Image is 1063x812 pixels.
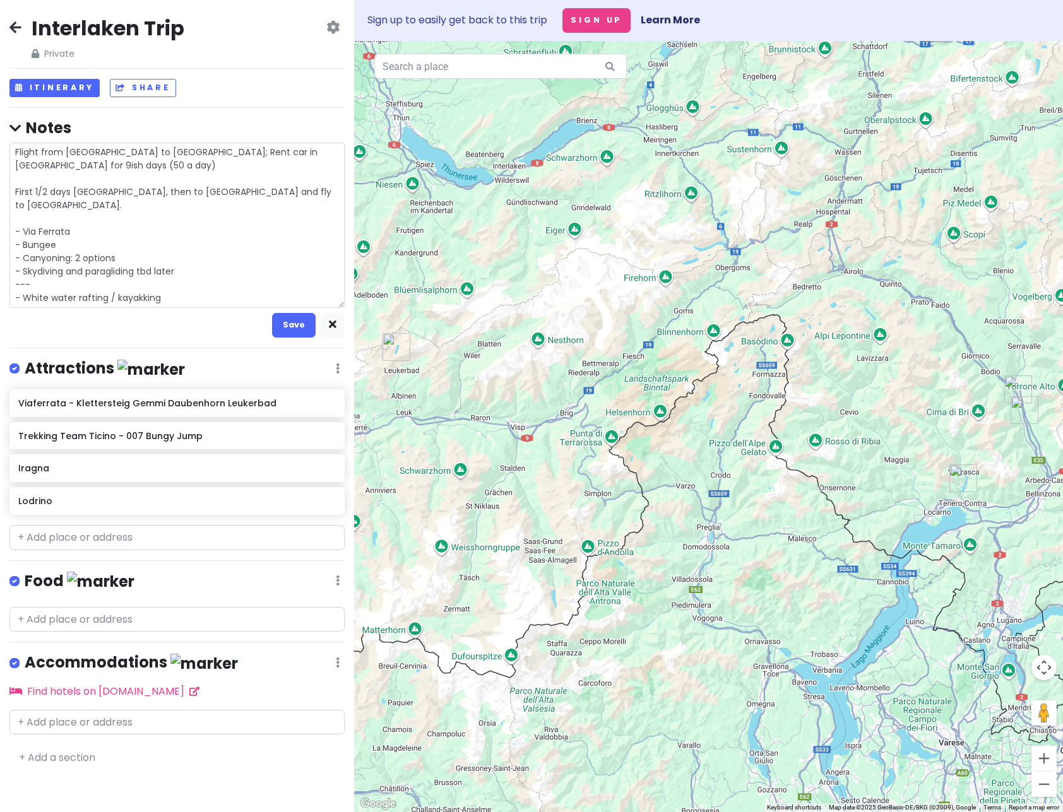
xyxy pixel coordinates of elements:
[117,360,185,379] img: marker
[18,397,336,409] h6: Viaferrata - Klettersteig Gemmi Daubenhorn Leukerbad
[1011,396,1038,424] div: Lodrino
[25,652,238,673] h4: Accommodations
[1009,804,1059,811] a: Report a map error
[9,143,345,308] textarea: Flight from [GEOGRAPHIC_DATA] to [GEOGRAPHIC_DATA]; Rent car in [GEOGRAPHIC_DATA] for 9ish days (...
[562,8,631,33] button: Sign Up
[383,333,410,361] div: Viaferrata - Klettersteig Gemmi Daubenhorn Leukerbad
[1004,375,1032,403] div: Iragna
[19,750,95,765] a: + Add a section
[9,79,100,97] button: Itinerary
[170,654,238,673] img: marker
[18,495,336,507] h6: Lodrino
[9,710,345,735] input: + Add place or address
[9,525,345,550] input: + Add place or address
[357,796,399,812] a: Open this area in Google Maps (opens a new window)
[9,118,345,138] h4: Notes
[1031,655,1057,680] button: Map camera controls
[25,571,134,592] h4: Food
[9,607,345,632] input: + Add place or address
[67,572,134,591] img: marker
[25,358,185,379] h4: Attractions
[18,462,336,474] h6: Iragna
[9,684,199,698] a: Find hotels on [DOMAIN_NAME]
[1031,746,1057,771] button: Zoom in
[32,47,184,61] span: Private
[357,796,399,812] img: Google
[272,313,316,338] button: Save
[949,464,977,492] div: Trekking Team Ticino - 007 Bungy Jump
[641,13,700,27] a: Learn More
[374,54,627,79] input: Search a place
[18,430,336,442] h6: Trekking Team Ticino - 007 Bungy Jump
[829,804,976,811] span: Map data ©2025 GeoBasis-DE/BKG (©2009), Google
[1031,772,1057,797] button: Zoom out
[983,804,1001,811] a: Terms (opens in new tab)
[32,15,184,42] h2: Interlaken Trip
[767,803,821,812] button: Keyboard shortcuts
[110,79,175,97] button: Share
[1031,700,1057,726] button: Drag Pegman onto the map to open Street View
